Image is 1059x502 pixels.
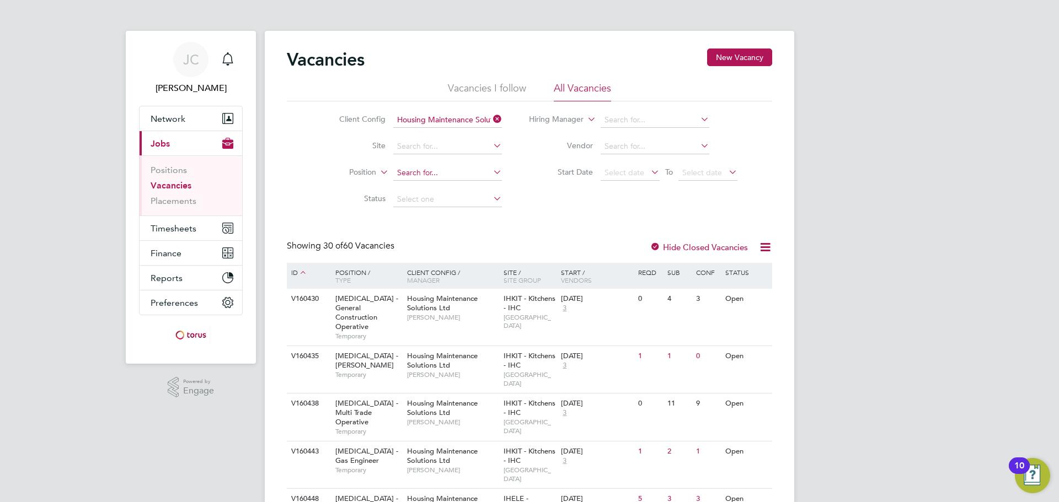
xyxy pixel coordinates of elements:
div: 4 [665,289,693,309]
div: 3 [693,289,722,309]
button: Open Resource Center, 10 new notifications [1015,458,1050,493]
span: 3 [561,456,568,466]
a: Placements [151,196,196,206]
label: Status [322,193,386,203]
a: Go to home page [139,326,243,344]
div: 11 [665,393,693,414]
span: 3 [561,304,568,313]
input: Search for... [393,165,502,181]
button: New Vacancy [707,48,772,66]
div: Open [723,289,771,309]
div: Jobs [140,155,242,215]
div: Open [723,441,771,462]
li: All Vacancies [554,82,611,101]
span: [GEOGRAPHIC_DATA] [504,370,556,387]
div: Start / [558,263,635,289]
a: Positions [151,165,187,175]
div: V160443 [288,441,327,462]
label: Vendor [529,141,593,150]
div: 1 [693,441,722,462]
div: Reqd [635,263,664,282]
label: Start Date [529,167,593,177]
a: Vacancies [151,180,191,191]
span: Temporary [335,370,402,379]
span: Site Group [504,276,541,284]
span: [MEDICAL_DATA] - [PERSON_NAME] [335,351,398,370]
span: 3 [561,408,568,418]
div: 1 [635,346,664,366]
div: 0 [635,393,664,414]
label: Hiring Manager [520,114,584,125]
label: Hide Closed Vacancies [650,242,748,252]
div: V160430 [288,289,327,309]
div: 1 [635,441,664,462]
span: Reports [151,273,183,283]
span: Manager [407,276,440,284]
span: Housing Maintenance Solutions Ltd [407,294,478,312]
span: Preferences [151,298,198,308]
div: Client Config / [404,263,501,289]
div: 0 [693,346,722,366]
span: Vendors [561,276,592,284]
span: Housing Maintenance Solutions Ltd [407,446,478,465]
div: Site / [501,263,559,289]
button: Timesheets [140,216,242,240]
span: Jobs [151,138,170,149]
div: Status [723,263,771,282]
button: Finance [140,241,242,265]
span: JC [183,52,199,67]
span: IHKIT - Kitchens - IHC [504,446,555,465]
span: Engage [183,386,214,396]
div: Open [723,393,771,414]
div: Showing [287,240,397,252]
span: Powered by [183,377,214,386]
button: Preferences [140,290,242,315]
span: [PERSON_NAME] [407,313,498,322]
span: [PERSON_NAME] [407,418,498,427]
button: Network [140,106,242,131]
div: 10 [1014,466,1024,480]
div: [DATE] [561,352,633,361]
div: 1 [665,346,693,366]
span: 3 [561,361,568,370]
label: Client Config [322,114,386,124]
input: Search for... [601,139,709,154]
span: Temporary [335,332,402,341]
div: V160438 [288,393,327,414]
input: Select one [393,192,502,207]
li: Vacancies I follow [448,82,526,101]
span: Network [151,114,185,124]
a: Powered byEngage [168,377,215,398]
div: ID [288,263,327,283]
span: [GEOGRAPHIC_DATA] [504,313,556,330]
span: To [662,165,676,179]
span: [MEDICAL_DATA] - Gas Engineer [335,446,398,465]
img: torus-logo-retina.png [172,326,210,344]
span: 30 of [323,240,343,251]
div: [DATE] [561,294,633,304]
span: [MEDICAL_DATA] - General Construction Operative [335,294,398,331]
span: Type [335,276,351,284]
nav: Main navigation [126,31,256,364]
span: [GEOGRAPHIC_DATA] [504,418,556,435]
div: 9 [693,393,722,414]
span: Jenny Creaby [139,82,243,95]
span: Housing Maintenance Solutions Ltd [407,351,478,370]
span: Housing Maintenance Solutions Ltd [407,398,478,417]
div: Open [723,346,771,366]
button: Reports [140,266,242,290]
span: [MEDICAL_DATA] - Multi Trade Operative [335,398,398,427]
span: [PERSON_NAME] [407,370,498,379]
span: IHKIT - Kitchens - IHC [504,294,555,312]
label: Position [313,167,376,178]
span: Select date [605,168,644,177]
span: [PERSON_NAME] [407,466,498,474]
div: Conf [693,263,722,282]
span: Finance [151,248,181,258]
span: Temporary [335,466,402,474]
div: 2 [665,441,693,462]
div: Sub [665,263,693,282]
span: [GEOGRAPHIC_DATA] [504,466,556,483]
span: IHKIT - Kitchens - IHC [504,398,555,417]
input: Search for... [393,139,502,154]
